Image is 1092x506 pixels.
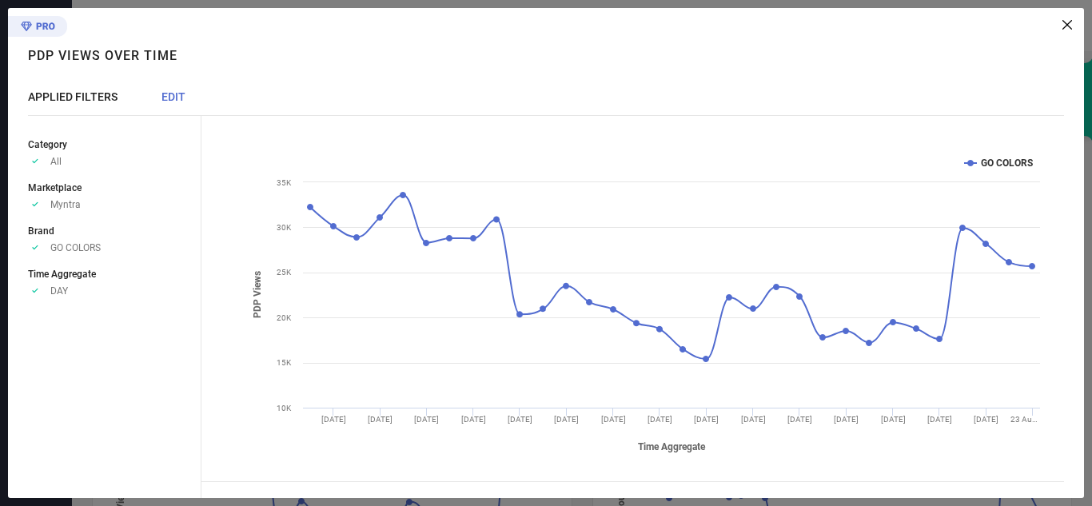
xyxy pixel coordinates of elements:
[648,415,672,424] text: [DATE]
[461,415,486,424] text: [DATE]
[277,358,292,367] text: 15K
[508,415,532,424] text: [DATE]
[50,242,101,253] span: GO COLORS
[252,272,263,319] tspan: PDP Views
[50,156,62,167] span: All
[277,223,292,232] text: 30K
[28,90,118,103] span: APPLIED FILTERS
[28,182,82,193] span: Marketplace
[28,139,67,150] span: Category
[554,415,579,424] text: [DATE]
[28,225,54,237] span: Brand
[834,415,859,424] text: [DATE]
[50,199,81,210] span: Myntra
[638,441,706,452] tspan: Time Aggregate
[321,415,346,424] text: [DATE]
[50,285,68,297] span: DAY
[741,415,766,424] text: [DATE]
[277,268,292,277] text: 25K
[28,269,96,280] span: Time Aggregate
[1010,415,1038,424] text: 23 Au…
[981,157,1033,169] text: GO COLORS
[927,415,952,424] text: [DATE]
[881,415,906,424] text: [DATE]
[601,415,626,424] text: [DATE]
[414,415,439,424] text: [DATE]
[974,415,998,424] text: [DATE]
[28,48,177,63] h1: PDP Views over time
[277,404,292,412] text: 10K
[787,415,812,424] text: [DATE]
[161,90,185,103] span: EDIT
[368,415,393,424] text: [DATE]
[277,178,292,187] text: 35K
[277,313,292,322] text: 20K
[694,415,719,424] text: [DATE]
[8,16,67,40] div: Premium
